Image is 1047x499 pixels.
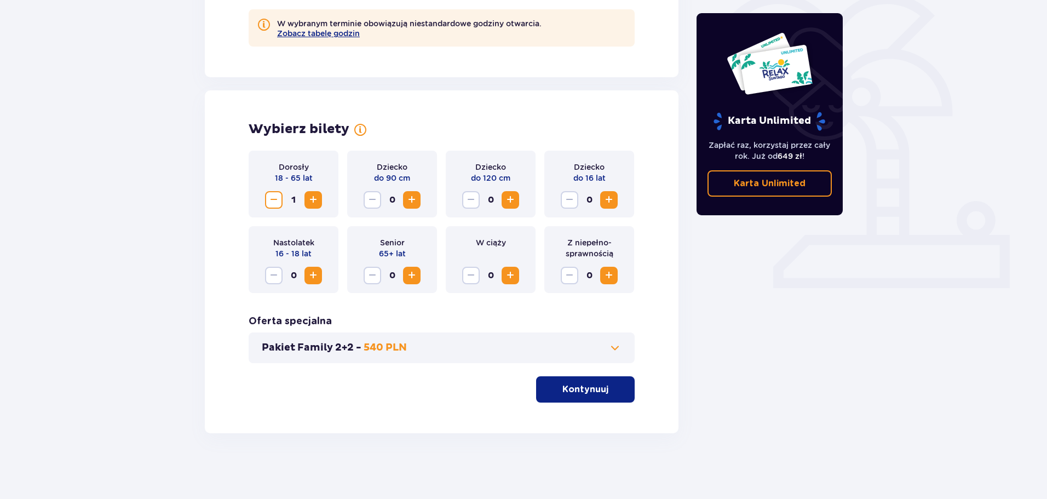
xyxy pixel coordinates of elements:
[273,237,314,248] p: Nastolatek
[471,173,510,183] p: do 120 cm
[476,237,506,248] p: W ciąży
[275,173,313,183] p: 18 - 65 lat
[249,315,332,328] h3: Oferta specjalna
[553,237,625,259] p: Z niepełno­sprawnością
[778,152,802,160] span: 649 zł
[265,267,283,284] button: Zmniejsz
[403,191,421,209] button: Zwiększ
[377,162,407,173] p: Dziecko
[262,341,361,354] p: Pakiet Family 2+2 -
[379,248,406,259] p: 65+ lat
[600,267,618,284] button: Zwiększ
[580,267,598,284] span: 0
[734,177,806,190] p: Karta Unlimited
[285,191,302,209] span: 1
[304,191,322,209] button: Zwiększ
[383,191,401,209] span: 0
[502,191,519,209] button: Zwiększ
[279,162,309,173] p: Dorosły
[262,341,622,354] button: Pakiet Family 2+2 -540 PLN
[536,376,635,403] button: Kontynuuj
[482,267,499,284] span: 0
[374,173,410,183] p: do 90 cm
[277,29,360,38] button: Zobacz tabelę godzin
[573,173,606,183] p: do 16 lat
[726,32,813,95] img: Dwie karty całoroczne do Suntago z napisem 'UNLIMITED RELAX', na białym tle z tropikalnymi liśćmi...
[364,191,381,209] button: Zmniejsz
[462,191,480,209] button: Zmniejsz
[403,267,421,284] button: Zwiększ
[482,191,499,209] span: 0
[580,191,598,209] span: 0
[475,162,506,173] p: Dziecko
[707,140,832,162] p: Zapłać raz, korzystaj przez cały rok. Już od !
[561,191,578,209] button: Zmniejsz
[502,267,519,284] button: Zwiększ
[285,267,302,284] span: 0
[383,267,401,284] span: 0
[277,18,542,38] p: W wybranym terminie obowiązują niestandardowe godziny otwarcia.
[600,191,618,209] button: Zwiększ
[380,237,405,248] p: Senior
[364,341,407,354] p: 540 PLN
[462,267,480,284] button: Zmniejsz
[707,170,832,197] a: Karta Unlimited
[364,267,381,284] button: Zmniejsz
[304,267,322,284] button: Zwiększ
[265,191,283,209] button: Zmniejsz
[574,162,605,173] p: Dziecko
[562,383,608,395] p: Kontynuuj
[275,248,312,259] p: 16 - 18 lat
[249,121,349,137] h2: Wybierz bilety
[561,267,578,284] button: Zmniejsz
[712,112,826,131] p: Karta Unlimited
